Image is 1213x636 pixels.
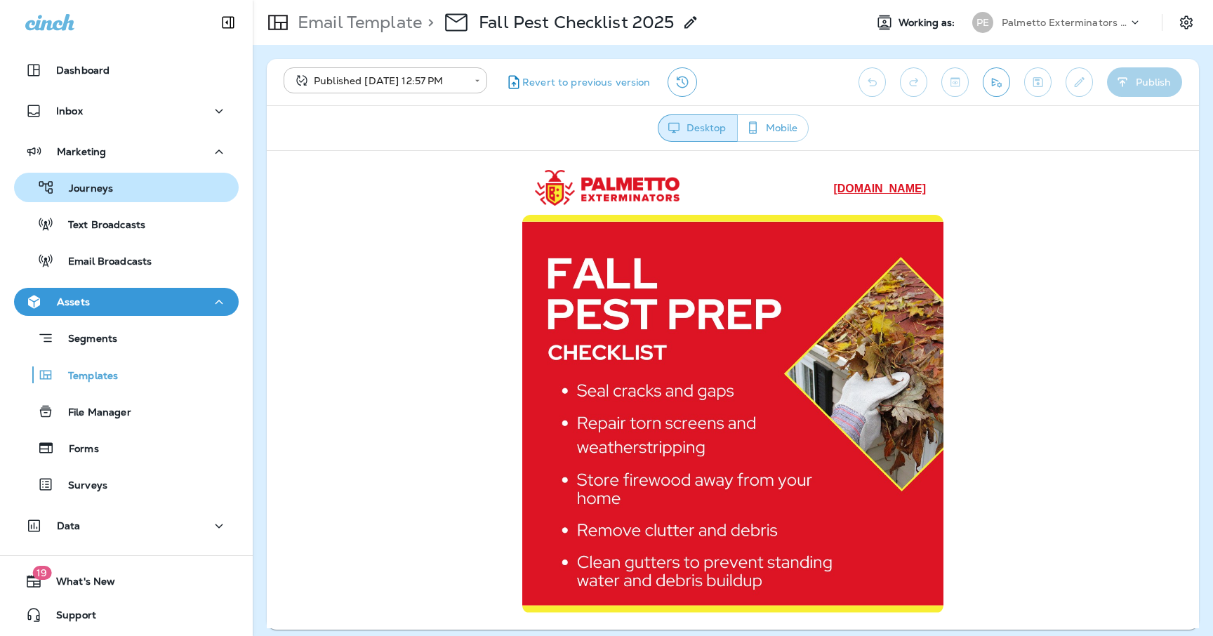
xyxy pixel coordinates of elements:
button: Inbox [14,97,239,125]
p: Marketing [57,146,106,157]
p: Surveys [54,479,107,493]
button: Journeys [14,173,239,202]
p: Email Template [292,12,422,33]
p: Forms [55,443,99,456]
span: Support [42,609,96,626]
p: File Manager [54,406,131,420]
p: Templates [54,370,118,383]
p: Email Broadcasts [54,256,152,269]
a: [DOMAIN_NAME] [566,32,659,44]
button: Collapse Sidebar [208,8,248,37]
button: Surveys [14,470,239,499]
button: Support [14,601,239,629]
span: What's New [42,576,115,592]
button: Text Broadcasts [14,209,239,239]
button: Segments [14,323,239,353]
div: PE [972,12,993,33]
button: Marketing [14,138,239,166]
button: 19What's New [14,567,239,595]
button: Email Broadcasts [14,246,239,275]
button: File Manager [14,397,239,426]
p: Dashboard [56,65,110,76]
span: 19 [32,566,51,580]
p: Journeys [55,183,113,196]
button: Templates [14,360,239,390]
p: > [422,12,434,33]
p: Palmetto Exterminators LLC [1002,17,1128,28]
button: Data [14,512,239,540]
button: Forms [14,433,239,463]
p: Inbox [56,105,83,117]
p: Text Broadcasts [54,219,145,232]
img: PALMETTO_LOGO_HORIZONTAL_FULL-COLOR_TRANSPARENT-2.png [268,19,413,55]
button: Dashboard [14,56,239,84]
p: Data [57,520,81,531]
p: Assets [57,296,90,307]
img: Palmetto-Fall-Prep_edited_f9e7d07a-3cb2-4783-8752-62fd2f8b041b.jpg [256,64,677,463]
p: Fall Pest Checklist 2025 [479,12,674,33]
button: Settings [1174,10,1199,35]
p: Segments [54,333,117,347]
button: Assets [14,288,239,316]
span: Working as: [899,17,958,29]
